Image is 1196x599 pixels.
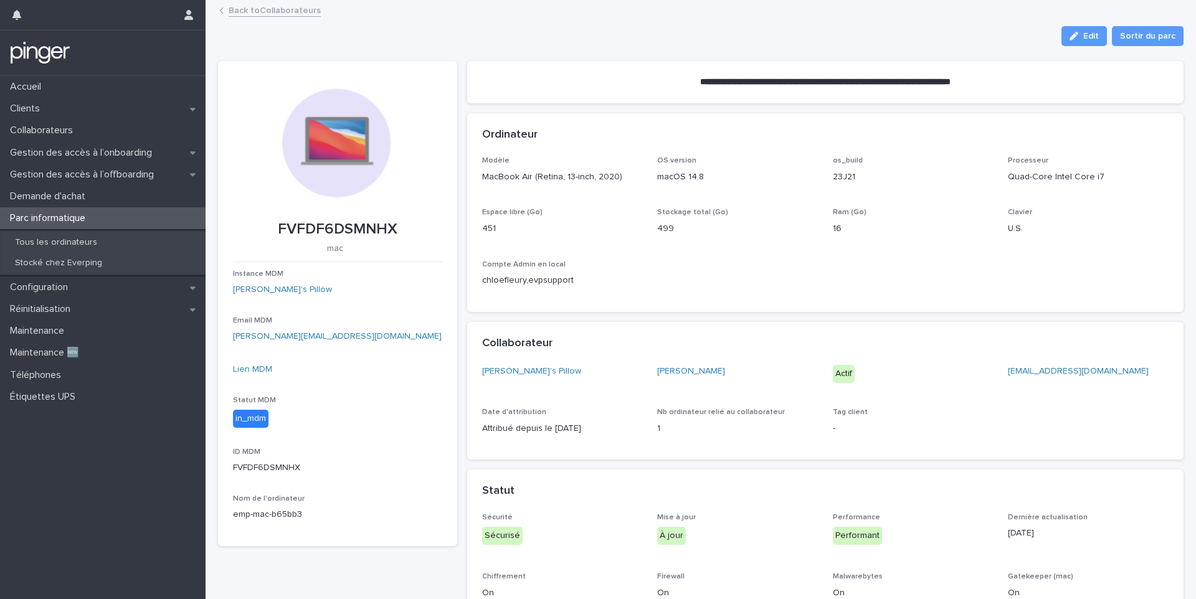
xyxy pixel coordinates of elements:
p: 23J21 [833,171,994,184]
p: Attribué depuis le [DATE] [482,422,643,435]
div: Performant [833,527,882,545]
button: Edit [1061,26,1107,46]
p: 499 [657,222,818,235]
p: emp-mac-b65bb3 [233,508,442,521]
h2: Collaborateur [482,337,553,351]
span: Ram (Go) [833,209,866,216]
img: mTgBEunGTSyRkCgitkcU [10,40,70,65]
a: [PERSON_NAME] [657,365,725,378]
p: Étiquettes UPS [5,391,85,403]
p: Clients [5,103,50,115]
p: FVFDF6DSMNHX [233,461,442,474]
span: Edit [1083,32,1099,40]
span: Instance MDM [233,270,283,278]
p: 16 [833,222,994,235]
p: Maintenance [5,325,74,337]
span: Processeur [1008,157,1048,164]
span: Modèle [482,157,510,164]
span: Stockage total (Go) [657,209,728,216]
span: Date d'attribution [482,408,546,416]
span: ID MDM [233,448,260,456]
span: Dernière actualisation [1008,514,1088,521]
span: OS version [657,157,696,164]
p: MacBook Air (Retina, 13-inch, 2020) [482,171,643,184]
span: Compte Admin en local [482,261,566,268]
a: Lien MDM [233,365,272,374]
p: Stocké chez Everping [5,258,112,268]
p: FVFDF6DSMNHX [233,220,442,238]
div: Sécurisé [482,527,523,545]
p: 1 [657,422,818,435]
p: Gestion des accès à l’offboarding [5,169,164,181]
p: Maintenance 🆕 [5,347,89,359]
p: 451 [482,222,643,235]
div: in_mdm [233,410,268,428]
span: Email MDM [233,317,272,324]
a: [EMAIL_ADDRESS][DOMAIN_NAME] [1008,367,1149,375]
p: chloefleury,evpsupport [482,274,643,287]
span: Malwarebytes [833,573,883,580]
span: Sortir du parc [1120,30,1175,42]
span: Performance [833,514,880,521]
span: Firewall [657,573,685,580]
p: Téléphones [5,369,71,381]
a: Back toCollaborateurs [229,2,321,17]
span: Clavier [1008,209,1032,216]
span: Tag client [833,408,868,416]
p: Quad-Core Intel Core i7 [1008,171,1169,184]
a: [PERSON_NAME][EMAIL_ADDRESS][DOMAIN_NAME] [233,332,442,341]
span: Nom de l'ordinateur [233,495,305,502]
span: Sécurité [482,514,513,521]
span: Mise à jour [657,514,696,521]
span: Nb ordinateur relié au collaborateur [657,408,785,416]
span: Statut MDM [233,397,276,404]
p: Accueil [5,81,51,93]
a: [PERSON_NAME]'s Pillow [233,283,332,296]
p: U.S. [1008,222,1169,235]
p: Parc informatique [5,212,95,224]
p: Configuration [5,281,78,293]
h2: Statut [482,484,515,498]
p: [DATE] [1008,527,1169,540]
p: Tous les ordinateurs [5,237,107,248]
span: Chiffrement [482,573,526,580]
p: Demande d'achat [5,191,95,202]
p: Réinitialisation [5,303,80,315]
p: mac [233,243,437,254]
span: Espace libre (Go) [482,209,543,216]
p: macOS 14.8 [657,171,818,184]
div: À jour [657,527,686,545]
span: Gatekeeper (mac) [1008,573,1073,580]
span: os_build [833,157,863,164]
p: - [833,422,994,435]
a: [PERSON_NAME]'s Pillow [482,365,581,378]
button: Sortir du parc [1112,26,1184,46]
p: Gestion des accès à l’onboarding [5,147,162,159]
div: Actif [833,365,855,383]
h2: Ordinateur [482,128,538,142]
p: Collaborateurs [5,125,83,136]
